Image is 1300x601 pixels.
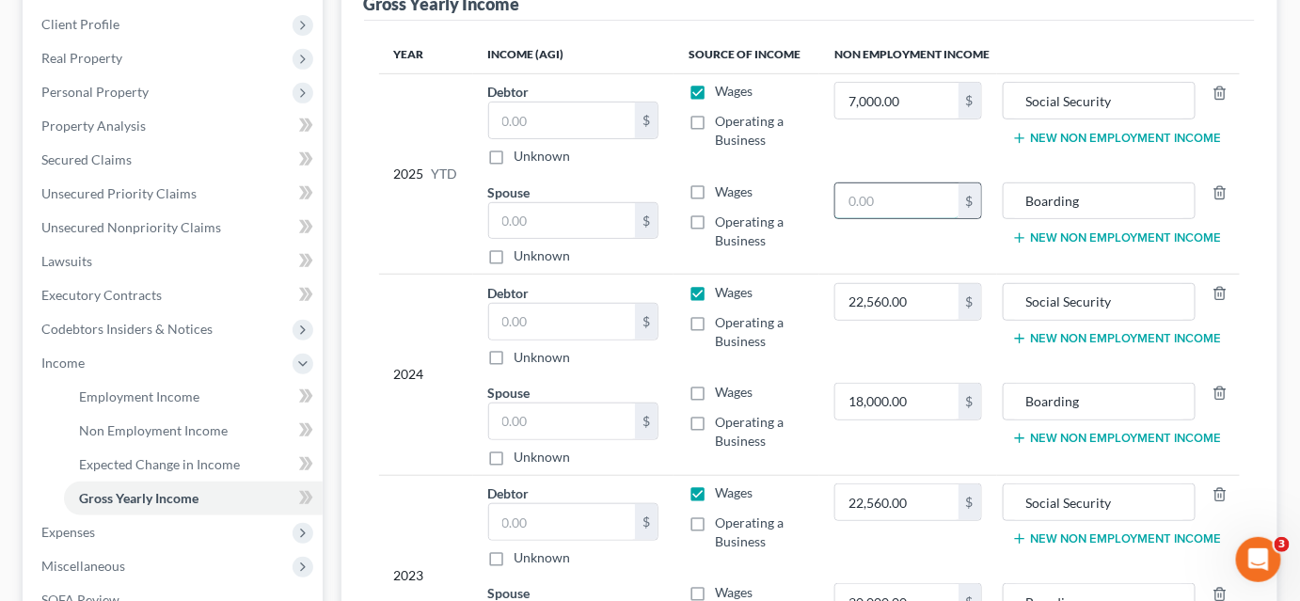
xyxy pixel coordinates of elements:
span: Real Property [41,50,122,66]
button: New Non Employment Income [1012,331,1222,346]
span: Operating a Business [715,214,784,248]
span: Executory Contracts [41,287,162,303]
label: Debtor [488,283,530,303]
div: $ [959,83,981,119]
span: Lawsuits [41,253,92,269]
div: 2025 [394,82,458,265]
input: 0.00 [835,284,958,320]
input: 0.00 [489,203,636,239]
label: Spouse [488,182,531,202]
label: Unknown [515,147,571,166]
input: 0.00 [835,183,958,219]
div: $ [635,103,658,138]
span: Operating a Business [715,113,784,148]
div: $ [959,284,981,320]
iframe: Intercom live chat [1236,537,1281,582]
span: Gross Yearly Income [79,490,198,506]
label: Spouse [488,383,531,403]
div: $ [635,203,658,239]
input: 0.00 [489,403,636,439]
button: New Non Employment Income [1012,531,1222,546]
a: Property Analysis [26,109,323,143]
span: Operating a Business [715,414,784,449]
button: New Non Employment Income [1012,230,1222,245]
th: Income (AGI) [473,36,674,73]
span: Employment Income [79,388,199,404]
span: Income [41,355,85,371]
div: $ [959,183,981,219]
span: Operating a Business [715,314,784,349]
a: Unsecured Priority Claims [26,177,323,211]
span: Expected Change in Income [79,456,240,472]
label: Unknown [515,448,571,467]
span: Wages [715,584,753,600]
input: 0.00 [489,304,636,340]
a: Lawsuits [26,245,323,278]
span: Codebtors Insiders & Notices [41,321,213,337]
span: Operating a Business [715,514,784,549]
span: Wages [715,384,753,400]
a: Non Employment Income [64,414,323,448]
div: $ [635,304,658,340]
input: 0.00 [835,83,958,119]
button: New Non Employment Income [1012,431,1222,446]
span: Miscellaneous [41,558,125,574]
span: Property Analysis [41,118,146,134]
div: 2024 [394,283,458,467]
input: Source of Income [1013,384,1185,419]
input: 0.00 [489,504,636,540]
span: Wages [715,484,753,500]
th: Source of Income [674,36,819,73]
label: Unknown [515,348,571,367]
label: Debtor [488,483,530,503]
span: Non Employment Income [79,422,228,438]
a: Expected Change in Income [64,448,323,482]
span: YTD [432,165,458,183]
div: $ [959,384,981,419]
span: Personal Property [41,84,149,100]
label: Unknown [515,246,571,265]
input: Source of Income [1013,83,1185,119]
th: Year [379,36,473,73]
span: Unsecured Priority Claims [41,185,197,201]
span: Wages [715,183,753,199]
label: Debtor [488,82,530,102]
span: 3 [1275,537,1290,552]
a: Secured Claims [26,143,323,177]
span: Client Profile [41,16,119,32]
input: Source of Income [1013,183,1185,219]
div: $ [635,403,658,439]
span: Unsecured Nonpriority Claims [41,219,221,235]
a: Gross Yearly Income [64,482,323,515]
button: New Non Employment Income [1012,131,1222,146]
span: Wages [715,284,753,300]
input: 0.00 [835,484,958,520]
input: Source of Income [1013,284,1185,320]
span: Secured Claims [41,151,132,167]
input: Source of Income [1013,484,1185,520]
span: Expenses [41,524,95,540]
span: Wages [715,83,753,99]
a: Unsecured Nonpriority Claims [26,211,323,245]
label: Unknown [515,548,571,567]
div: $ [959,484,981,520]
a: Executory Contracts [26,278,323,312]
a: Employment Income [64,380,323,414]
th: Non Employment Income [819,36,1240,73]
input: 0.00 [835,384,958,419]
div: $ [635,504,658,540]
input: 0.00 [489,103,636,138]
